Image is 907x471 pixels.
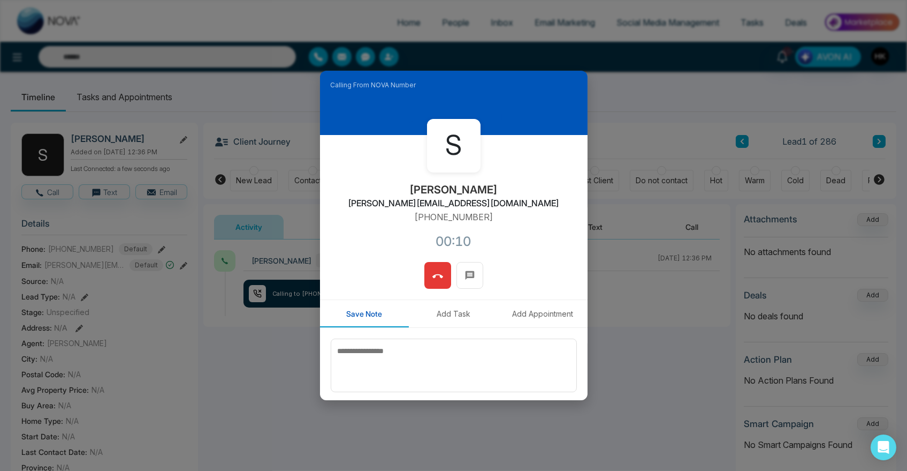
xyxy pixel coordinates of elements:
[445,125,462,166] span: S
[498,300,588,327] button: Add Appointment
[409,300,498,327] button: Add Task
[871,435,896,460] div: Open Intercom Messenger
[409,183,498,196] h2: [PERSON_NAME]
[436,232,471,251] div: 00:10
[331,80,416,90] span: Calling From NOVA Number
[348,198,559,208] h2: [PERSON_NAME][EMAIL_ADDRESS][DOMAIN_NAME]
[320,300,409,327] button: Save Note
[414,211,493,223] p: [PHONE_NUMBER]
